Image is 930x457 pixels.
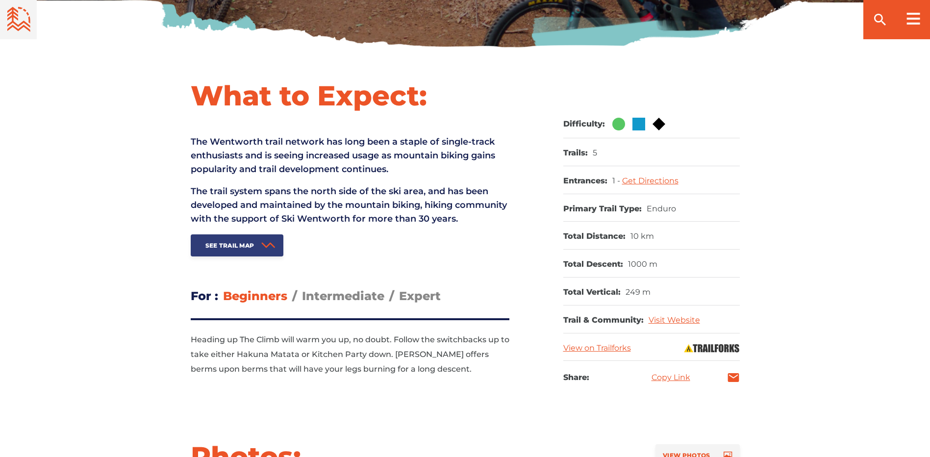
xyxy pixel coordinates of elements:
a: View on Trailforks [563,343,631,353]
h3: For [191,286,218,306]
dt: Entrances: [563,176,607,186]
img: Black Diamond [653,118,665,130]
dt: Total Vertical: [563,287,621,298]
a: mail [727,371,740,384]
span: See Trail Map [205,242,254,249]
p: The trail system spans the north side of the ski area, and has been developed and maintained by t... [191,184,509,226]
h1: What to Expect: [191,78,509,113]
a: Copy Link [652,374,690,381]
img: Trailforks [683,343,740,353]
span: Beginners [223,289,287,303]
span: Intermediate [302,289,384,303]
a: See Trail Map [191,234,284,256]
dd: Enduro [647,204,676,214]
p: The Wentworth trail network has long been a staple of single-track enthusiasts and is seeing incr... [191,135,509,176]
dt: Total Distance: [563,231,626,242]
dt: Primary Trail Type: [563,204,642,214]
dt: Trails: [563,148,588,158]
img: Blue Square [632,118,645,130]
ion-icon: search [872,12,888,27]
span: Expert [399,289,441,303]
a: Get Directions [622,176,679,185]
img: Green Circle [612,118,625,130]
dd: 10 km [630,231,654,242]
dt: Trail & Community: [563,315,644,326]
dd: 249 m [626,287,651,298]
dt: Total Descent: [563,259,623,270]
span: 1 [612,176,622,185]
a: Visit Website [649,315,700,325]
dd: 1000 m [628,259,657,270]
p: Heading up The Climb will warm you up, no doubt. Follow the switchbacks up to take either Hakuna ... [191,332,509,377]
h3: Share: [563,371,589,384]
dd: 5 [593,148,597,158]
dt: Difficulty: [563,119,605,129]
